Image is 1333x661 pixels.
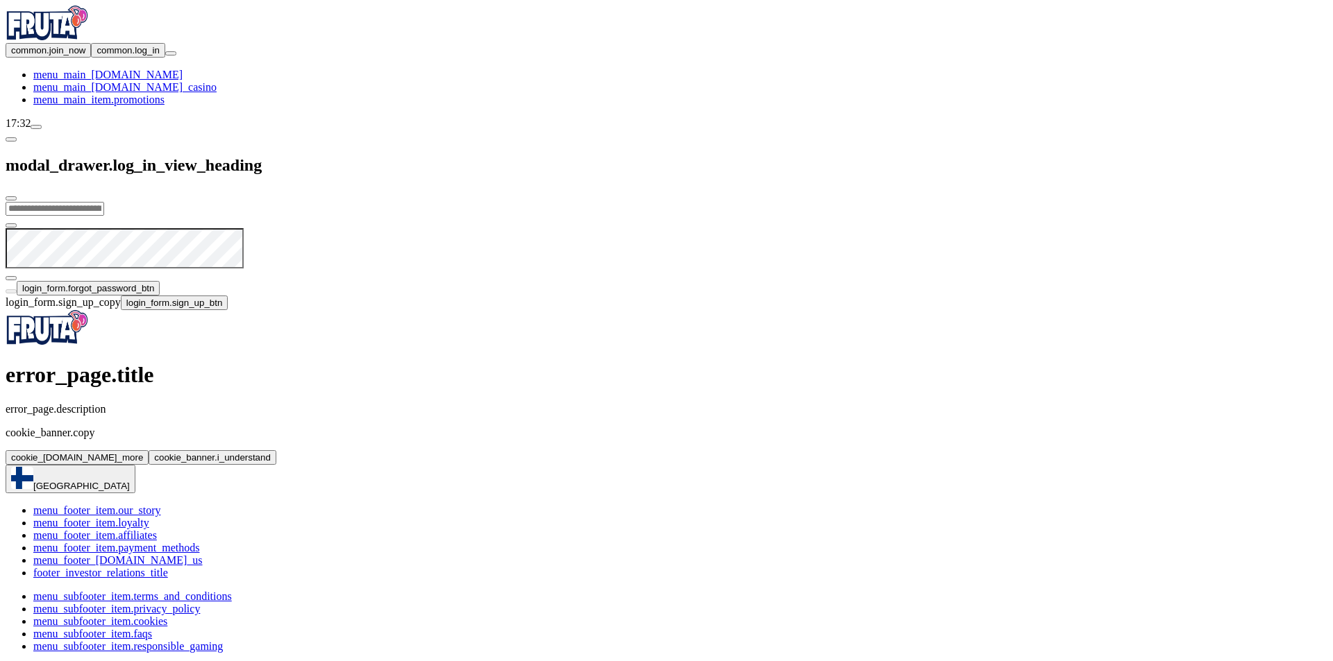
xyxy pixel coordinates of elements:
button: live-chat [31,125,42,129]
a: menu_footer_item.payment_methods [33,542,200,553]
h2: modal_drawer.log_in_view_heading [6,156,1327,175]
a: menu_footer_item.loyalty [33,517,149,529]
a: menu_subfooter_item.responsible_gaming [33,640,223,652]
button: login_form.forgot_password_btn [17,281,160,295]
button: common.join_now [6,43,91,58]
a: Fruta [6,335,89,347]
a: Fruta [6,31,89,42]
nav: Secondary [6,504,1327,653]
a: menu_main_[DOMAIN_NAME] [33,69,183,80]
a: menu_footer_item.our_story [33,504,161,516]
a: menu_main_item.promotions [33,94,165,105]
img: Finland flag [11,467,33,489]
span: common.log_in [97,45,159,55]
a: footer_investor_relations_title [33,567,168,578]
p: error_page.description [6,403,1327,415]
span: 17:32 [6,117,31,129]
button: chevron-left icon [6,137,17,141]
button: eye icon [6,276,17,280]
a: menu_footer_[DOMAIN_NAME]_us [33,554,203,566]
button: cookie_[DOMAIN_NAME]_more [6,450,149,465]
span: cookie_banner.i_understand [154,452,270,463]
button: menu [165,51,176,55]
span: login_form.sign_up_btn [126,298,223,308]
h1: error_page.title [6,362,1327,388]
img: Fruta [6,310,89,345]
span: [GEOGRAPHIC_DATA] [33,481,130,491]
button: cookie_banner.i_understand [149,450,276,465]
button: [GEOGRAPHIC_DATA]chevron-down icon [6,465,135,493]
a: menu_subfooter_item.cookies [33,615,167,627]
button: close [6,196,17,200]
span: common.join_now [11,45,85,55]
button: login_form.sign_up_btn [121,295,228,310]
p: cookie_banner.copy [6,427,1327,439]
a: menu_subfooter_item.faqs [33,628,152,639]
a: menu_footer_item.affiliates [33,529,157,541]
nav: Primary [6,6,1327,106]
div: login_form.sign_up_copy [6,295,1327,310]
a: menu_main_[DOMAIN_NAME]_casino [33,81,217,93]
nav: Main menu [6,69,1327,106]
span: cookie_[DOMAIN_NAME]_more [11,452,143,463]
button: common.log_in [91,43,165,58]
button: eye icon [6,223,17,228]
a: menu_subfooter_item.privacy_policy [33,603,200,615]
a: menu_subfooter_item.terms_and_conditions [33,590,232,602]
img: Fruta [6,6,89,40]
